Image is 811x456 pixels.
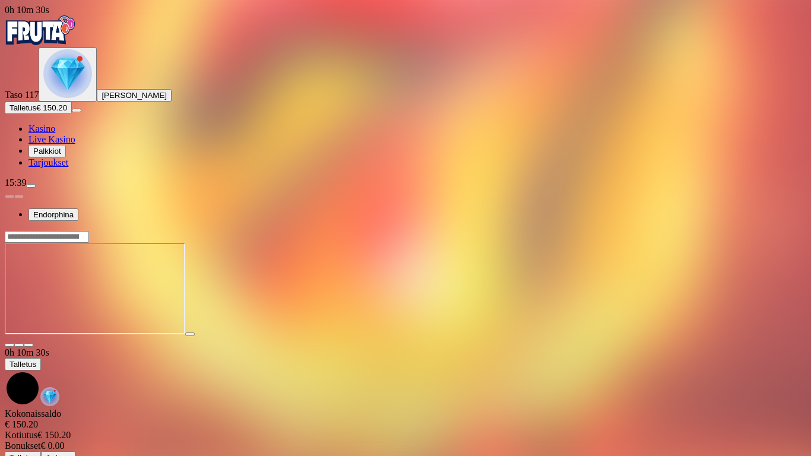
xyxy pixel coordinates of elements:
img: level unlocked [43,49,92,98]
span: Talletus [9,103,36,112]
img: Fruta [5,15,76,45]
button: Palkkiot [28,145,66,157]
span: [PERSON_NAME] [102,91,167,100]
a: Kasino [28,123,55,134]
img: reward-icon [40,387,59,406]
button: play icon [185,332,195,336]
button: Talletus [5,358,41,370]
nav: Primary [5,15,806,168]
div: Kokonaissaldo [5,408,806,430]
iframe: Hell Hot 100 [5,243,185,334]
span: Palkkiot [33,147,61,156]
button: Talletusplus icon€ 150.20 [5,102,72,114]
div: € 150.20 [5,419,806,430]
span: Bonukset [5,441,40,451]
div: Game menu [5,347,806,408]
span: Talletus [9,360,36,369]
a: Live Kasino [28,134,75,144]
span: Kotiutus [5,430,37,440]
span: user session time [5,5,49,15]
button: chevron-down icon [14,343,24,347]
a: Tarjoukset [28,157,68,167]
div: € 0.00 [5,441,806,451]
button: Endorphina [28,208,78,221]
button: menu [72,109,81,112]
button: fullscreen-exit icon [24,343,33,347]
div: € 150.20 [5,430,806,441]
button: next slide [14,195,24,198]
input: Search [5,231,89,243]
button: close icon [5,343,14,347]
button: menu [26,184,36,188]
span: Taso 117 [5,90,39,100]
span: Endorphina [33,210,74,219]
button: [PERSON_NAME] [97,89,172,102]
a: Fruta [5,37,76,47]
span: user session time [5,347,49,357]
nav: Main menu [5,123,806,168]
button: prev slide [5,195,14,198]
span: € 150.20 [36,103,67,112]
span: 15:39 [5,178,26,188]
button: level unlocked [39,47,97,102]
